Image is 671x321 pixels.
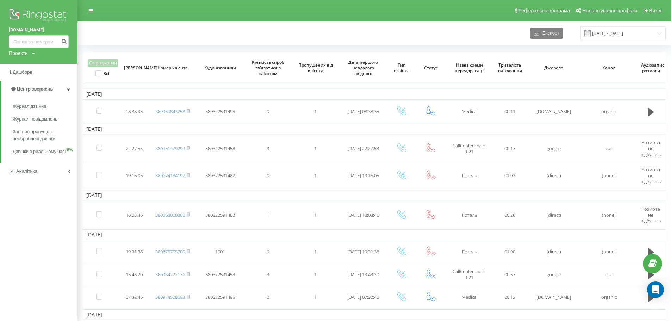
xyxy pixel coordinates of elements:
a: 380974508593 [155,294,185,300]
span: [DATE] 19:31:38 [347,248,379,255]
span: 380322591458 [205,271,235,278]
span: 1 [314,248,317,255]
span: 380322591482 [205,172,235,179]
span: 1 [314,108,317,115]
td: 00:26 [493,202,527,228]
td: Готель [446,163,493,189]
span: [DATE] 13:43:20 [347,271,379,278]
span: Тривалість очікування [498,62,521,73]
span: Налаштування профілю [582,8,637,13]
a: Журнал дзвінків [13,100,77,113]
td: 19:31:38 [119,241,149,263]
td: 00:57 [493,264,527,285]
a: 380674134192 [155,172,185,179]
td: 01:02 [493,163,527,189]
td: google [526,264,581,285]
td: Готель [446,202,493,228]
td: 00:11 [493,101,527,122]
td: google [526,136,581,161]
span: 0 [267,248,269,255]
span: Назва схеми переадресації [451,62,488,73]
span: 1 [314,145,317,152]
td: (direct) [526,202,581,228]
span: Журнал повідомлень [13,116,57,123]
a: Центр звернень [1,81,77,98]
span: [DATE] 22:27:53 [347,145,379,152]
td: 00:12 [493,286,527,308]
span: [DATE] 19:15:05 [347,172,379,179]
a: 380668000366 [155,212,185,218]
span: 3 [267,271,269,278]
td: (none) [582,163,636,189]
span: Журнал дзвінків [13,103,46,110]
a: 380675755700 [155,248,185,255]
td: cpc [582,264,636,285]
span: 380322591458 [205,145,235,152]
td: organic [582,286,636,308]
td: 00:17 [493,136,527,161]
span: 1 [314,212,317,218]
span: Пропущених від клієнта [297,62,334,73]
a: 380934222176 [155,271,185,278]
a: [DOMAIN_NAME] [9,26,69,33]
span: 3 [267,145,269,152]
span: Статус [421,65,441,71]
button: Експорт [530,28,563,39]
td: (none) [582,241,636,263]
span: Аналiтика [16,168,37,174]
div: Open Intercom Messenger [647,281,664,298]
span: Реферальна програма [518,8,570,13]
a: 380951479299 [155,145,185,152]
td: 01:00 [493,241,527,263]
td: Medical [446,101,493,122]
span: Розмова не відбулась [641,139,661,158]
span: Розмова не відбулась [641,166,661,185]
td: 18:03:46 [119,202,149,228]
span: 1001 [215,248,225,255]
a: Журнал повідомлень [13,113,77,125]
span: [DATE] 08:38:35 [347,108,379,115]
td: CallCenter-main-021 [446,264,493,285]
span: [DATE] 18:03:46 [347,212,379,218]
span: [PERSON_NAME] [124,65,144,71]
span: 0 [267,108,269,115]
td: [DATE] [83,124,666,134]
span: Аудіозапис розмови [641,62,661,73]
td: [DATE] [83,309,666,320]
span: Номер клієнта [154,65,191,71]
td: (direct) [526,241,581,263]
td: 08:38:35 [119,101,149,122]
td: [DATE] [83,229,666,240]
span: Кількість спроб зв'язатися з клієнтом [250,60,286,76]
td: 07:32:46 [119,286,149,308]
span: 0 [267,172,269,179]
span: Вихід [649,8,661,13]
td: [DATE] [83,89,666,99]
a: Дзвінки в реальному часіNEW [13,145,77,158]
span: 380322591495 [205,108,235,115]
td: organic [582,101,636,122]
td: (none) [582,202,636,228]
a: Звіт про пропущені необроблені дзвінки [13,125,77,145]
span: Звіт про пропущені необроблені дзвінки [13,128,74,142]
td: 19:15:05 [119,163,149,189]
td: 13:43:20 [119,264,149,285]
td: Medical [446,286,493,308]
span: 1 [314,271,317,278]
img: Ringostat logo [9,7,69,25]
span: Куди дзвонили [202,65,238,71]
span: 1 [267,212,269,218]
span: Експорт [539,31,559,36]
span: Канал [587,65,630,71]
span: 380322591482 [205,212,235,218]
td: [DATE] [83,190,666,200]
a: 380950843258 [155,108,185,115]
div: Проекти [9,50,28,57]
span: 380322591495 [205,294,235,300]
span: Центр звернень [17,86,53,92]
td: 22:27:53 [119,136,149,161]
span: Дашборд [13,69,32,75]
span: Розмова не відбулась [641,206,661,224]
td: [DOMAIN_NAME] [526,101,581,122]
td: cpc [582,136,636,161]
